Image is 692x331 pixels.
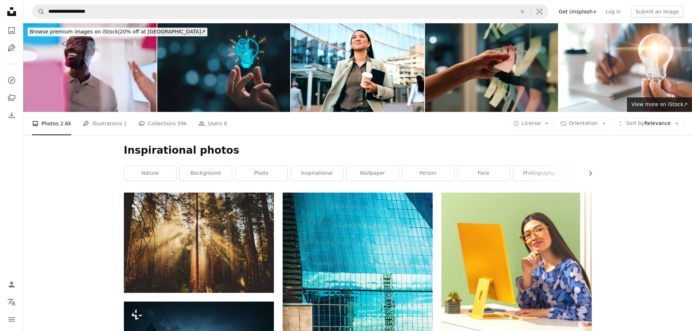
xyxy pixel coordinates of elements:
[509,118,554,129] button: License
[30,29,120,35] span: Browse premium images on iStock |
[180,166,232,181] a: background
[554,6,601,17] a: Get Unsplash+
[124,193,274,292] img: the sun is shining through the trees in the forest
[4,108,19,122] a: Download History
[569,120,598,126] span: Orientation
[291,23,424,112] img: Confident Businesswoman Walking with Coffee Outside Modern Office Building
[138,112,187,135] a: Collections 59k
[556,118,610,129] button: Orientation
[32,5,45,19] button: Search Unsplash
[347,166,398,181] a: wallpaper
[4,312,19,327] button: Menu
[4,23,19,38] a: Photos
[224,120,227,128] span: 0
[83,112,127,135] a: Illustrations 1
[458,166,510,181] a: face
[157,23,291,112] img: Hand holding drawing virtual lightbulb with brain on bokeh background for creative and smart thin...
[177,120,187,128] span: 59k
[4,277,19,292] a: Log in / Sign up
[23,23,157,112] img: Portrait of a black man presenting his ideas on a glass wall during a business meeting
[124,239,274,246] a: the sun is shining through the trees in the forest
[198,112,227,135] a: Users 0
[4,90,19,105] a: Collections
[4,295,19,309] button: Language
[569,166,621,181] a: grey
[124,120,127,128] span: 1
[531,5,548,19] button: Visual search
[124,144,592,157] h1: Inspirational photos
[402,166,454,181] a: person
[4,73,19,88] a: Explore
[626,120,671,127] span: Relevance
[584,166,592,181] button: scroll list to the right
[30,29,205,35] span: 20% off at [GEOGRAPHIC_DATA] ↗
[23,23,212,41] a: Browse premium images on iStock|20% off at [GEOGRAPHIC_DATA]↗
[627,97,692,112] a: View more on iStock↗
[425,23,558,112] img: Hand, business and sticky note with planning, ideas and creativity for novel and schedule for wri...
[522,120,541,126] span: License
[601,6,625,17] a: Log in
[291,166,343,181] a: inspirational
[613,118,683,129] button: Sort byRelevance
[283,302,433,308] a: woman standing on fence during daytime
[626,120,644,126] span: Sort by
[631,101,688,107] span: View more on iStock ↗
[631,6,683,17] button: Submit an image
[513,166,565,181] a: photography
[559,23,692,112] img: Innovation through ideas and inspiration ideas. Human hand holding light bulb to illuminate, idea...
[514,5,530,19] button: Clear
[235,166,287,181] a: photo
[4,41,19,55] a: Illustrations
[124,166,176,181] a: nature
[32,4,549,19] form: Find visuals sitewide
